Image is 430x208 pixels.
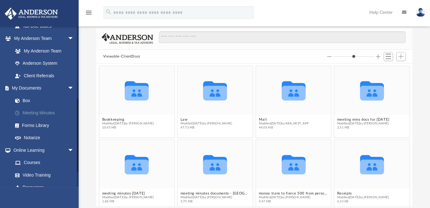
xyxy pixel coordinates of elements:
a: Online Learningarrow_drop_down [4,144,80,156]
a: Notarize [9,132,83,144]
a: My Anderson Teamarrow_drop_down [4,32,80,45]
button: Decrease column size [327,54,332,59]
button: Switch to List View [384,52,393,61]
img: Anderson Advisors Platinum Portal [3,8,60,20]
a: menu [85,12,92,16]
a: Video Training [9,169,77,181]
button: meeting mins docs for [DATE] [337,118,389,122]
span: 44.08 MB [259,126,309,130]
i: search [105,8,112,15]
span: Modified [DATE] by ABA_NEST_APP [259,122,309,126]
span: 6.32 KB [337,200,389,204]
i: menu [85,9,92,16]
span: arrow_drop_down [68,144,80,157]
div: grid [96,63,412,206]
a: My Documentsarrow_drop_down [4,82,83,95]
span: 5.75 MB [180,200,250,204]
input: Search files and folders [159,31,406,43]
button: Increase column size [376,54,380,59]
span: Modified [DATE] by [PERSON_NAME] [180,195,250,200]
a: Client Referrals [9,69,80,82]
button: Receipts [337,191,389,195]
a: Forms Library [9,119,80,132]
span: 10.45 MB [102,126,154,130]
button: Mail [259,118,309,122]
a: Anderson System [9,57,80,70]
span: 1.88 MB [102,200,154,204]
span: Modified [DATE] by [PERSON_NAME] [102,122,154,126]
button: money trans to fierce 500 from personal acct meeting mins [259,191,328,195]
button: Bookkeeping [102,118,154,122]
button: Law [180,118,232,122]
span: 9.47 MB [259,200,328,204]
input: Column size [333,54,374,59]
span: Modified [DATE] by [PERSON_NAME] [180,122,232,126]
span: Modified [DATE] by [PERSON_NAME] [337,122,389,126]
a: Courses [9,156,80,169]
span: arrow_drop_down [68,32,80,45]
span: 47.73 MB [180,126,232,130]
button: meeting minutes documents - [GEOGRAPHIC_DATA] [180,191,250,195]
button: Viewable-ClientDocs [103,54,140,59]
span: 2.51 MB [337,126,389,130]
button: meeting minutes [DATE] [102,191,154,195]
a: My Anderson Team [9,45,77,57]
span: Modified [DATE] by [PERSON_NAME] [102,195,154,200]
button: Add [396,52,406,61]
span: arrow_drop_down [68,82,80,95]
span: Modified [DATE] by [PERSON_NAME] [337,195,389,200]
a: Resources [9,181,80,194]
a: Meeting Minutes [9,107,83,119]
span: Modified [DATE] by [PERSON_NAME] [259,195,328,200]
img: User Pic [416,8,425,17]
a: Box [9,94,80,107]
